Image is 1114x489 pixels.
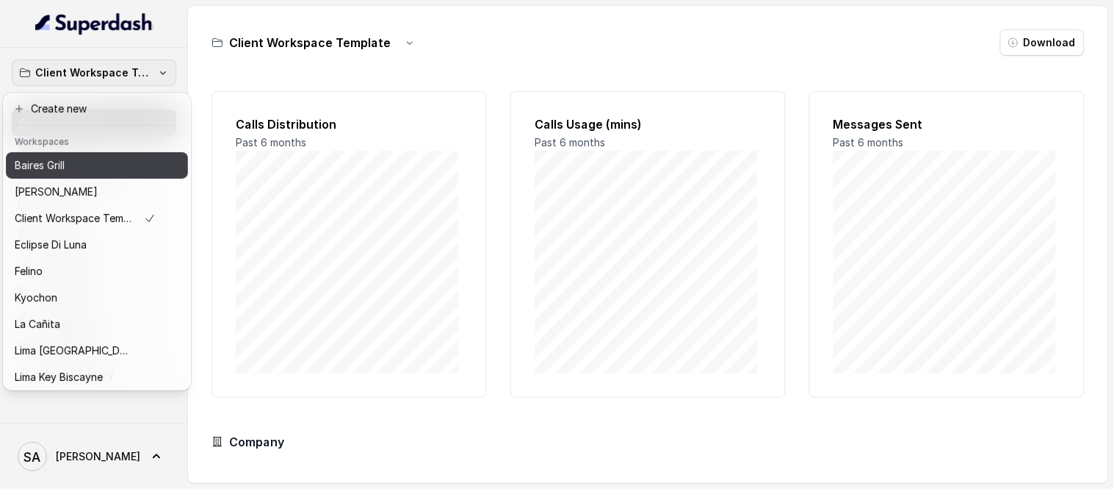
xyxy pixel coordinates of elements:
[35,64,153,82] p: Client Workspace Template
[15,263,43,280] p: Felino
[15,342,132,360] p: Lima [GEOGRAPHIC_DATA]
[15,210,132,227] p: Client Workspace Template
[15,368,103,386] p: Lima Key Biscayne
[12,60,176,86] button: Client Workspace Template
[15,183,98,201] p: [PERSON_NAME]
[15,315,60,333] p: La Cañita
[15,157,65,174] p: Baires Grill
[3,93,191,390] div: Client Workspace Template
[15,236,87,254] p: Eclipse Di Luna
[6,129,188,152] header: Workspaces
[15,289,57,307] p: Kyochon
[6,96,188,122] button: Create new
